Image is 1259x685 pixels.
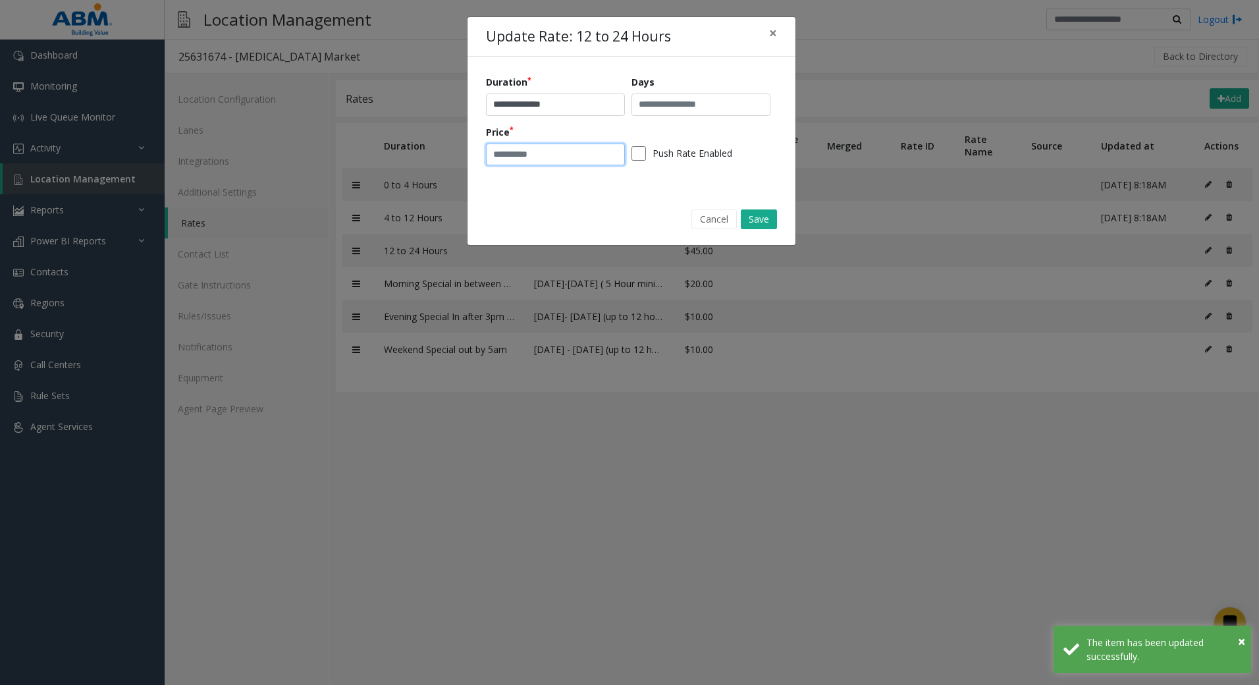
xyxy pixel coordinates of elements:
span: × [769,24,777,42]
button: Save [741,209,777,229]
label: Duration [486,75,531,89]
label: Days [631,75,655,89]
button: Cancel [691,209,737,229]
button: Close [760,17,786,49]
div: The item has been updated successfully. [1086,636,1241,663]
label: Price [486,125,514,139]
label: Push Rate Enabled [653,146,732,160]
span: × [1238,632,1245,650]
h4: Update Rate: 12 to 24 Hours [486,26,671,47]
button: Close [1238,632,1245,651]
